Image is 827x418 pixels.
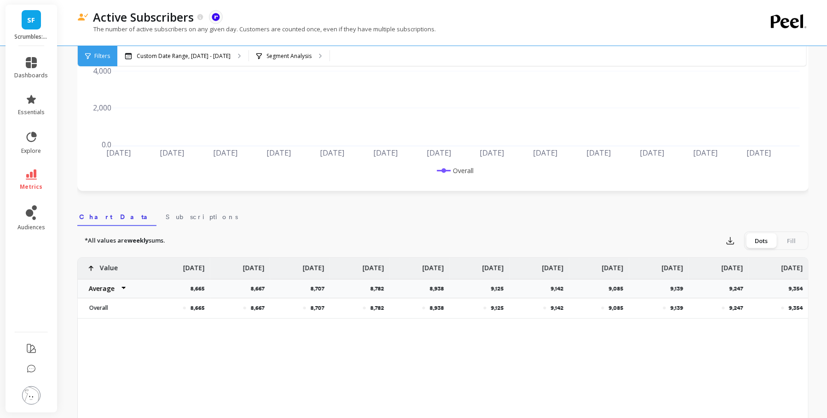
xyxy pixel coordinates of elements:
[100,258,118,273] p: Value
[662,258,683,273] p: [DATE]
[166,212,238,221] span: Subscriptions
[15,33,48,41] p: Scrumbles: Natural Pet Food
[430,285,450,292] p: 8,938
[729,285,749,292] p: 9,247
[370,304,384,312] p: 8,782
[776,233,807,248] div: Fill
[77,13,88,21] img: header icon
[482,258,504,273] p: [DATE]
[20,183,43,191] span: metrics
[422,258,444,273] p: [DATE]
[251,285,270,292] p: 8,667
[84,304,164,312] p: Overall
[602,258,624,273] p: [DATE]
[77,25,436,33] p: The number of active subscribers on any given day. Customers are counted once, even if they have ...
[542,258,564,273] p: [DATE]
[183,258,205,273] p: [DATE]
[746,233,776,248] div: Dots
[191,304,205,312] p: 8,665
[18,109,45,116] span: essentials
[22,147,41,155] span: explore
[137,52,231,60] p: Custom Date Range, [DATE] - [DATE]
[609,285,629,292] p: 9,085
[671,285,689,292] p: 9,139
[79,212,155,221] span: Chart Data
[93,9,194,25] p: Active Subscribers
[789,304,803,312] p: 9,354
[85,236,165,245] p: *All values are sums.
[671,304,683,312] p: 9,139
[722,258,743,273] p: [DATE]
[22,386,40,405] img: profile picture
[212,13,220,21] img: api.recharge.svg
[311,304,324,312] p: 8,707
[370,285,390,292] p: 8,782
[28,15,35,25] span: SF
[551,285,569,292] p: 9,142
[251,304,265,312] p: 8,667
[191,285,210,292] p: 8,665
[311,285,330,292] p: 8,707
[551,304,564,312] p: 9,142
[430,304,444,312] p: 8,938
[303,258,324,273] p: [DATE]
[491,304,504,312] p: 9,125
[77,205,809,226] nav: Tabs
[127,236,149,244] strong: weekly
[94,52,110,60] span: Filters
[609,304,624,312] p: 9,085
[17,224,45,231] span: audiences
[243,258,265,273] p: [DATE]
[491,285,509,292] p: 9,125
[363,258,384,273] p: [DATE]
[781,258,803,273] p: [DATE]
[729,304,743,312] p: 9,247
[266,52,312,60] p: Segment Analysis
[789,285,809,292] p: 9,354
[15,72,48,79] span: dashboards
